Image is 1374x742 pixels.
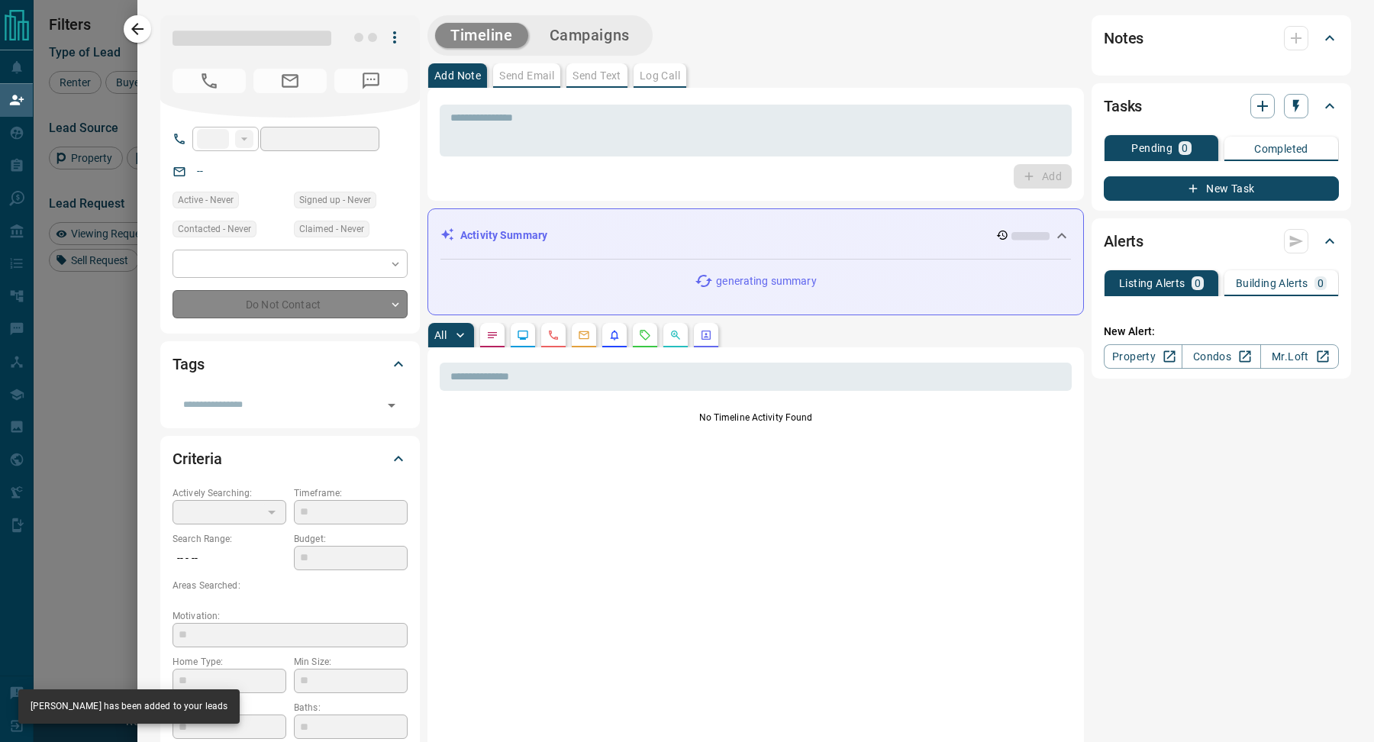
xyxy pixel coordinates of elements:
[534,23,645,48] button: Campaigns
[31,694,227,719] div: [PERSON_NAME] has been added to your leads
[1104,26,1143,50] h2: Notes
[1104,229,1143,253] h2: Alerts
[1195,278,1201,289] p: 0
[178,221,251,237] span: Contacted - Never
[1104,88,1339,124] div: Tasks
[173,352,204,376] h2: Tags
[1254,144,1308,154] p: Completed
[1104,223,1339,260] div: Alerts
[578,329,590,341] svg: Emails
[434,330,447,340] p: All
[716,273,816,289] p: generating summary
[299,192,371,208] span: Signed up - Never
[1182,344,1260,369] a: Condos
[173,486,286,500] p: Actively Searching:
[486,329,498,341] svg: Notes
[178,192,234,208] span: Active - Never
[1104,94,1142,118] h2: Tasks
[1131,143,1172,153] p: Pending
[460,227,547,244] p: Activity Summary
[1104,20,1339,56] div: Notes
[434,70,481,81] p: Add Note
[294,532,408,546] p: Budget:
[547,329,560,341] svg: Calls
[1104,176,1339,201] button: New Task
[173,346,408,382] div: Tags
[1318,278,1324,289] p: 0
[1182,143,1188,153] p: 0
[253,69,327,93] span: No Email
[1104,344,1182,369] a: Property
[294,655,408,669] p: Min Size:
[440,411,1072,424] p: No Timeline Activity Found
[173,579,408,592] p: Areas Searched:
[173,655,286,669] p: Home Type:
[173,69,246,93] span: No Number
[299,221,364,237] span: Claimed - Never
[294,486,408,500] p: Timeframe:
[669,329,682,341] svg: Opportunities
[173,440,408,477] div: Criteria
[440,221,1071,250] div: Activity Summary
[1260,344,1339,369] a: Mr.Loft
[173,532,286,546] p: Search Range:
[381,395,402,416] button: Open
[173,447,222,471] h2: Criteria
[173,609,408,623] p: Motivation:
[173,546,286,571] p: -- - --
[1236,278,1308,289] p: Building Alerts
[435,23,528,48] button: Timeline
[173,290,408,318] div: Do Not Contact
[700,329,712,341] svg: Agent Actions
[608,329,621,341] svg: Listing Alerts
[294,701,408,715] p: Baths:
[197,165,203,177] a: --
[1104,324,1339,340] p: New Alert:
[334,69,408,93] span: No Number
[639,329,651,341] svg: Requests
[1119,278,1185,289] p: Listing Alerts
[517,329,529,341] svg: Lead Browsing Activity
